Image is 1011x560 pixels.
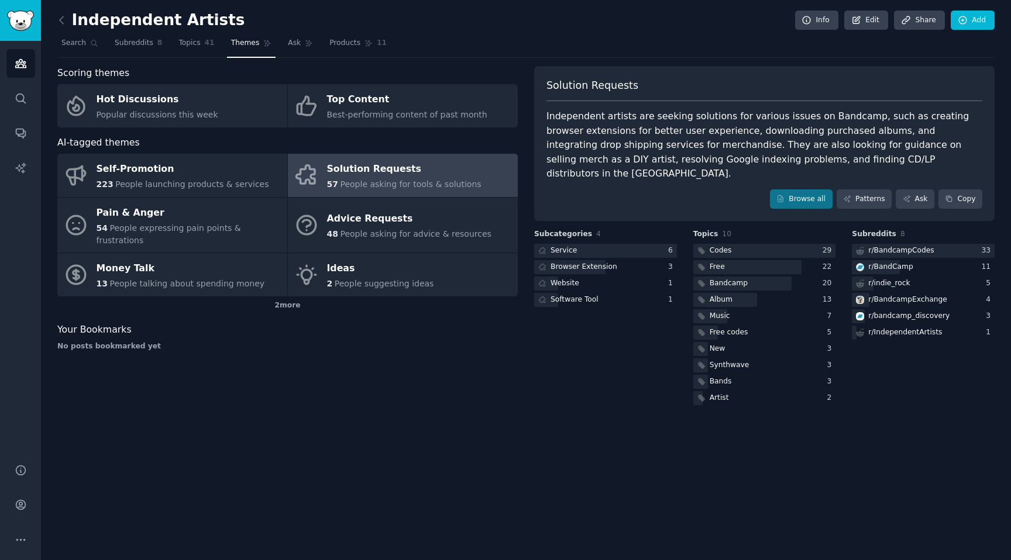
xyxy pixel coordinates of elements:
[852,260,995,275] a: BandCampr/BandCamp11
[693,260,836,275] a: Free22
[844,11,888,30] a: Edit
[288,198,518,253] a: Advice Requests48People asking for advice & resources
[57,11,245,30] h2: Independent Artists
[178,38,200,49] span: Topics
[710,360,749,371] div: Synthwave
[97,110,218,119] span: Popular discussions this week
[327,260,434,278] div: Ideas
[986,295,995,305] div: 4
[97,223,108,233] span: 54
[868,327,942,338] div: r/ IndependentArtists
[57,198,287,253] a: Pain & Anger54People expressing pain points & frustrations
[61,38,86,49] span: Search
[852,326,995,340] a: r/IndependentArtists1
[827,344,836,354] div: 3
[325,34,391,58] a: Products11
[157,38,163,49] span: 8
[868,295,947,305] div: r/ BandcampExchange
[852,309,995,324] a: bandcamp_discoveryr/bandcamp_discovery3
[693,293,836,307] a: Album13
[710,262,725,272] div: Free
[981,262,995,272] div: 11
[57,154,287,197] a: Self-Promotion223People launching products & services
[868,246,934,256] div: r/ BandcampCodes
[534,260,677,275] a: Browser Extension3
[986,278,995,289] div: 5
[340,229,491,238] span: People asking for advice & resources
[693,244,836,258] a: Codes29
[97,260,265,278] div: Money Talk
[710,344,725,354] div: New
[852,276,995,291] a: r/indie_rock5
[288,154,518,197] a: Solution Requests57People asking for tools & solutions
[327,210,491,229] div: Advice Requests
[534,293,677,307] a: Software Tool1
[837,189,892,209] a: Patterns
[377,38,387,49] span: 11
[57,341,518,352] div: No posts bookmarked yet
[546,78,638,93] span: Solution Requests
[327,160,482,179] div: Solution Requests
[693,229,718,240] span: Topics
[534,276,677,291] a: Website1
[57,253,287,296] a: Money Talk13People talking about spending money
[896,189,934,209] a: Ask
[693,309,836,324] a: Music7
[856,263,864,271] img: BandCamp
[327,179,338,189] span: 57
[551,246,577,256] div: Service
[111,34,166,58] a: Subreddits8
[174,34,218,58] a: Topics41
[693,276,836,291] a: Bandcamp20
[693,342,836,357] a: New3
[327,279,333,288] span: 2
[823,278,836,289] div: 20
[823,262,836,272] div: 22
[335,279,434,288] span: People suggesting ideas
[109,279,264,288] span: People talking about spending money
[288,253,518,296] a: Ideas2People suggesting ideas
[868,262,913,272] div: r/ BandCamp
[97,279,108,288] span: 13
[327,229,338,238] span: 48
[7,11,34,31] img: GummySearch logo
[852,293,995,307] a: BandcampExchanger/BandcampExchange4
[284,34,317,58] a: Ask
[710,246,732,256] div: Codes
[722,230,731,238] span: 10
[693,326,836,340] a: Free codes5
[551,278,579,289] div: Website
[951,11,995,30] a: Add
[894,11,944,30] a: Share
[97,203,281,222] div: Pain & Anger
[551,295,599,305] div: Software Tool
[57,136,140,150] span: AI-tagged themes
[668,246,677,256] div: 6
[546,109,982,181] div: Independent artists are seeking solutions for various issues on Bandcamp, such as creating browse...
[868,311,950,322] div: r/ bandcamp_discovery
[57,34,102,58] a: Search
[327,91,487,109] div: Top Content
[327,110,487,119] span: Best-performing content of past month
[823,295,836,305] div: 13
[710,376,732,387] div: Bands
[710,295,733,305] div: Album
[97,160,269,179] div: Self-Promotion
[856,296,864,304] img: BandcampExchange
[97,223,241,245] span: People expressing pain points & frustrations
[986,327,995,338] div: 1
[97,91,218,109] div: Hot Discussions
[288,38,301,49] span: Ask
[827,393,836,403] div: 2
[852,229,896,240] span: Subreddits
[668,262,677,272] div: 3
[97,179,114,189] span: 223
[668,295,677,305] div: 1
[693,358,836,373] a: Synthwave3
[596,230,601,238] span: 4
[710,278,748,289] div: Bandcamp
[710,393,729,403] div: Artist
[231,38,260,49] span: Themes
[827,327,836,338] div: 5
[900,230,905,238] span: 8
